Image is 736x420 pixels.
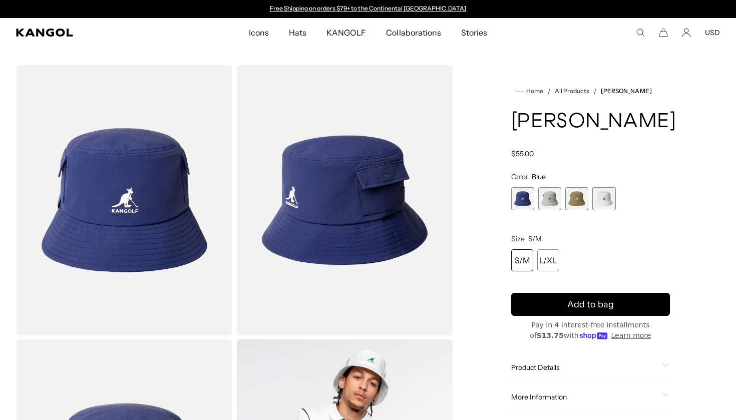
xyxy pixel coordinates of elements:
a: Account [682,28,691,37]
slideshow-component: Announcement bar [265,5,471,13]
nav: breadcrumbs [511,85,670,97]
span: $55.00 [511,149,534,158]
div: 3 of 4 [565,187,588,210]
h1: [PERSON_NAME] [511,111,670,133]
div: S/M [511,249,533,271]
a: Home [515,87,543,96]
a: All Products [555,88,589,95]
img: color-blue [16,65,232,335]
a: Free Shipping on orders $79+ to the Continental [GEOGRAPHIC_DATA] [270,5,467,12]
span: Hats [289,18,306,47]
a: Collaborations [376,18,451,47]
img: color-blue [236,65,453,335]
span: Blue [532,172,546,181]
div: 1 of 4 [511,187,534,210]
label: White [592,187,615,210]
a: Icons [239,18,279,47]
label: Blue [511,187,534,210]
span: Home [524,88,543,95]
button: Cart [659,28,668,37]
li: / [543,85,551,97]
span: KANGOLF [326,18,366,47]
button: Add to bag [511,293,670,316]
a: Kangol [16,29,165,37]
span: Add to bag [567,298,614,311]
div: 2 of 4 [538,187,561,210]
div: Announcement [265,5,471,13]
div: 1 of 2 [265,5,471,13]
a: KANGOLF [316,18,376,47]
span: Product Details [511,363,658,372]
span: More Information [511,392,658,401]
a: [PERSON_NAME] [601,88,651,95]
span: Color [511,172,528,181]
label: Khaki [565,187,588,210]
a: Hats [279,18,316,47]
a: Stories [451,18,497,47]
summary: Search here [636,28,645,37]
span: Stories [461,18,487,47]
span: Icons [249,18,269,47]
button: USD [705,28,720,37]
span: Size [511,234,525,243]
span: S/M [528,234,542,243]
label: Grey [538,187,561,210]
div: L/XL [537,249,559,271]
span: Collaborations [386,18,441,47]
li: / [589,85,597,97]
div: 4 of 4 [592,187,615,210]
